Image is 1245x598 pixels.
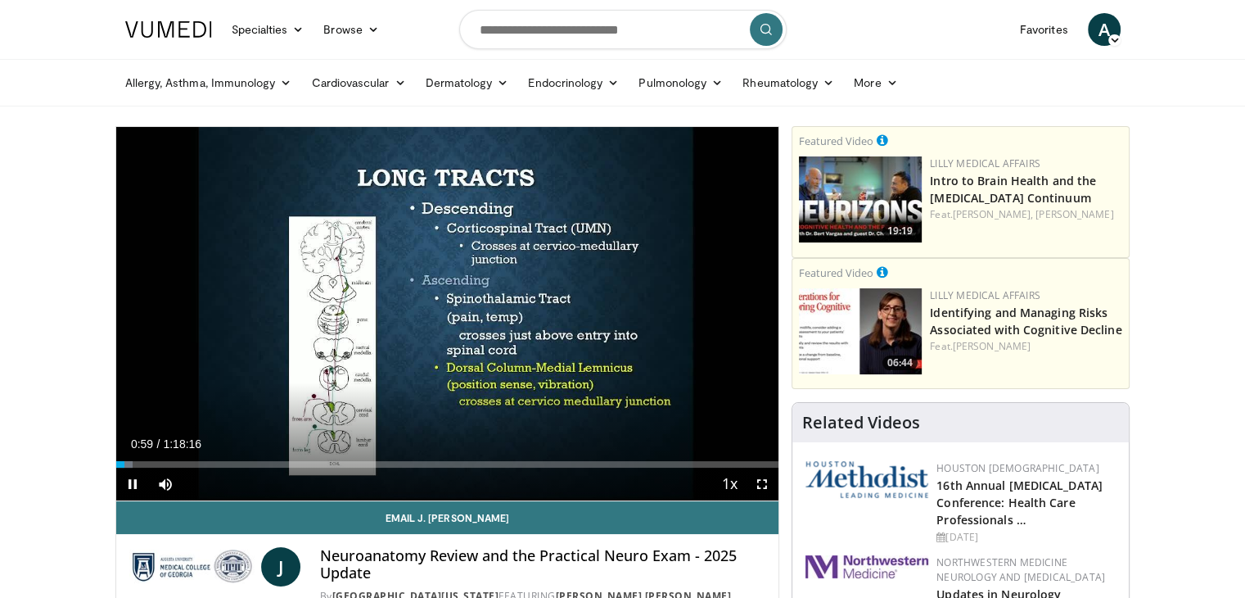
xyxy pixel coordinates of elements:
a: 19:19 [799,156,922,242]
small: Featured Video [799,134,873,148]
a: Northwestern Medicine Neurology and [MEDICAL_DATA] [936,555,1105,584]
div: [DATE] [936,530,1116,545]
a: 16th Annual [MEDICAL_DATA] Conference: Health Care Professionals … [936,478,1103,528]
div: Feat. [930,207,1122,222]
a: Lilly Medical Affairs [930,156,1040,170]
h4: Related Videos [802,413,920,433]
a: Houston [DEMOGRAPHIC_DATA] [936,461,1098,475]
a: [PERSON_NAME], [953,207,1033,221]
a: J [261,547,300,587]
img: a80fd508-2012-49d4-b73e-1d4e93549e78.png.150x105_q85_crop-smart_upscale.jpg [799,156,922,242]
a: [PERSON_NAME] [953,339,1031,353]
a: Identifying and Managing Risks Associated with Cognitive Decline [930,305,1121,338]
a: Favorites [1010,13,1078,46]
span: / [157,437,160,451]
button: Fullscreen [746,468,778,501]
span: 19:19 [882,224,918,238]
h4: Neuroanatomy Review and the Practical Neuro Exam - 2025 Update [320,547,765,582]
img: fc5f84e2-5eb7-4c65-9fa9-08971b8c96b8.jpg.150x105_q85_crop-smart_upscale.jpg [799,288,922,374]
a: [PERSON_NAME] [1035,207,1113,221]
div: Progress Bar [116,461,779,468]
a: Dermatology [416,66,519,99]
a: Pulmonology [629,66,733,99]
img: Medical College of Georgia - Augusta University [129,547,255,587]
a: Rheumatology [733,66,844,99]
span: 1:18:16 [163,437,201,451]
a: A [1088,13,1121,46]
video-js: Video Player [116,127,779,501]
a: 06:44 [799,288,922,374]
input: Search topics, interventions [459,10,787,49]
a: Specialties [222,13,314,46]
img: VuMedi Logo [125,21,212,38]
a: Email J. [PERSON_NAME] [116,501,779,534]
a: Lilly Medical Affairs [930,288,1040,302]
span: 06:44 [882,356,918,370]
a: Allergy, Asthma, Immunology [115,66,302,99]
a: Endocrinology [518,66,629,99]
a: Browse [314,13,389,46]
div: Feat. [930,339,1122,354]
small: Featured Video [799,265,873,280]
span: 0:59 [131,437,153,451]
img: 2a462fb6-9365-492a-ac79-3166a6f924d8.png.150x105_q85_autocrop_double_scale_upscale_version-0.2.jpg [805,555,928,578]
button: Pause [116,468,149,501]
button: Playback Rate [713,468,746,501]
a: More [844,66,907,99]
a: Cardiovascular [301,66,415,99]
button: Mute [149,468,182,501]
a: Intro to Brain Health and the [MEDICAL_DATA] Continuum [930,173,1096,206]
img: 5e4488cc-e109-4a4e-9fd9-73bb9237ee91.png.150x105_q85_autocrop_double_scale_upscale_version-0.2.png [805,461,928,498]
